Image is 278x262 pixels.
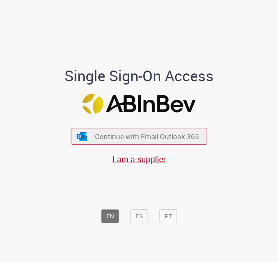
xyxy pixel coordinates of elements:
[83,94,196,114] img: Logo ABInBev
[131,209,148,223] button: ES
[101,209,119,223] button: EN
[76,132,88,141] img: ícone Azure/Microsoft 360
[159,209,177,223] button: PT
[71,128,207,145] button: ícone Azure/Microsoft 360 Continue with Email Outlook 365
[6,68,272,84] h1: Single Sign-On Access
[112,154,166,165] a: I am a supplier
[95,132,199,141] span: Continue with Email Outlook 365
